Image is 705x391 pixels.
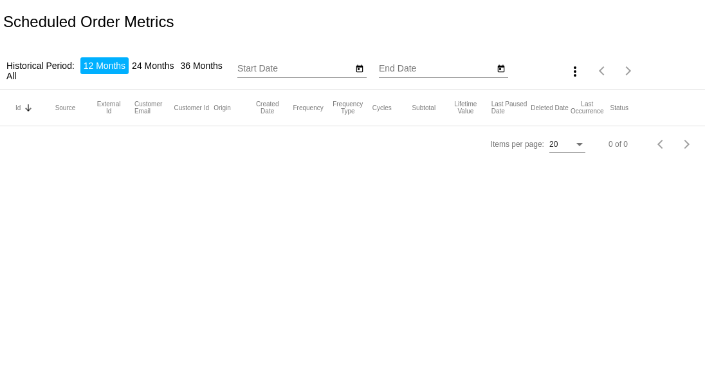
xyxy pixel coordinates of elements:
button: Open calendar [495,61,508,75]
button: Change sorting for Subtotal [412,104,435,111]
div: Items per page: [491,140,544,149]
mat-header-cell: Deleted Date [531,104,571,111]
input: Start Date [237,64,353,74]
button: Change sorting for OriginalExternalId [95,100,123,115]
h2: Scheduled Order Metrics [3,13,174,31]
button: Change sorting for Frequency [293,104,323,111]
button: Change sorting for LastOccurrenceUtc [571,100,604,115]
li: 36 Months [177,57,225,74]
button: Change sorting for Status [610,104,628,111]
button: Change sorting for Cycles [372,104,392,111]
li: Historical Period: [3,57,78,74]
input: End Date [379,64,495,74]
mat-header-cell: Source [55,104,95,111]
mat-header-cell: Last Paused Date [491,100,531,115]
button: Change sorting for Id [15,104,21,111]
button: Previous page [590,58,616,84]
button: Change sorting for CreatedUtc [253,100,282,115]
li: 12 Months [80,57,129,74]
span: 20 [549,140,558,149]
button: Change sorting for FrequencyType [333,100,363,115]
li: 24 Months [129,57,177,74]
mat-select: Items per page: [549,140,585,149]
li: All [3,68,20,84]
mat-header-cell: Origin [214,104,253,111]
button: Next page [616,58,641,84]
mat-header-cell: Customer Email [134,100,174,115]
mat-icon: more_vert [567,64,583,79]
mat-header-cell: Customer Id [174,104,214,111]
button: Next page [674,131,700,157]
button: Open calendar [353,61,367,75]
button: Change sorting for LifetimeValue [452,100,480,115]
button: Previous page [648,131,674,157]
div: 0 of 0 [609,140,628,149]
